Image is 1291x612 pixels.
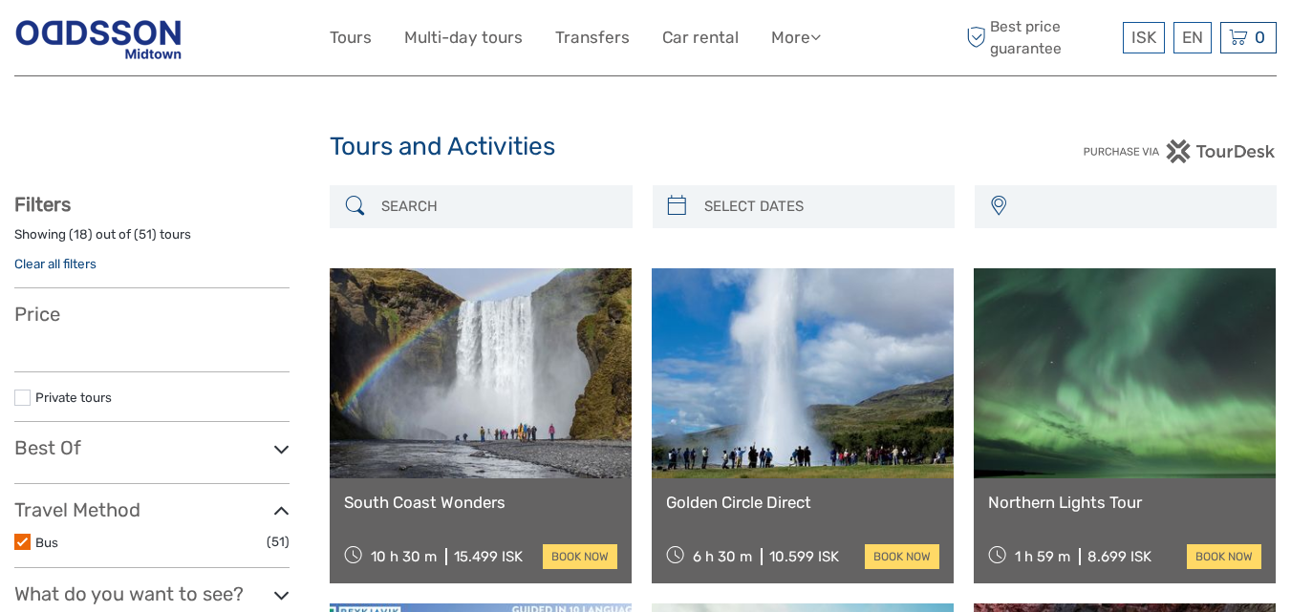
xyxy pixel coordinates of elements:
[1187,544,1261,569] a: book now
[35,535,58,550] a: Bus
[1015,548,1070,565] span: 1 h 59 m
[14,225,290,255] div: Showing ( ) out of ( ) tours
[14,256,97,271] a: Clear all filters
[555,24,630,52] a: Transfers
[961,16,1118,58] span: Best price guarantee
[267,531,290,553] span: (51)
[543,544,617,569] a: book now
[1252,28,1268,47] span: 0
[344,493,617,512] a: South Coast Wonders
[139,225,152,243] label: 51
[74,225,88,243] label: 18
[1173,22,1212,53] div: EN
[35,390,112,405] a: Private tours
[14,303,290,326] h3: Price
[404,24,523,52] a: Multi-day tours
[14,436,290,459] h3: Best Of
[14,193,71,216] strong: Filters
[865,544,939,569] a: book now
[454,548,523,565] div: 15.499 ISK
[988,493,1261,512] a: Northern Lights Tour
[697,190,945,223] input: SELECT DATES
[14,14,183,61] img: Reykjavik Residence
[371,548,437,565] span: 10 h 30 m
[1131,28,1156,47] span: ISK
[14,498,290,521] h3: Travel Method
[693,548,752,565] span: 6 h 30 m
[1083,139,1277,163] img: PurchaseViaTourDesk.png
[1087,548,1151,565] div: 8.699 ISK
[330,132,961,162] h1: Tours and Activities
[330,24,372,52] a: Tours
[666,493,939,512] a: Golden Circle Direct
[771,24,821,52] a: More
[662,24,739,52] a: Car rental
[769,548,839,565] div: 10.599 ISK
[14,582,290,605] h3: What do you want to see?
[374,190,622,223] input: SEARCH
